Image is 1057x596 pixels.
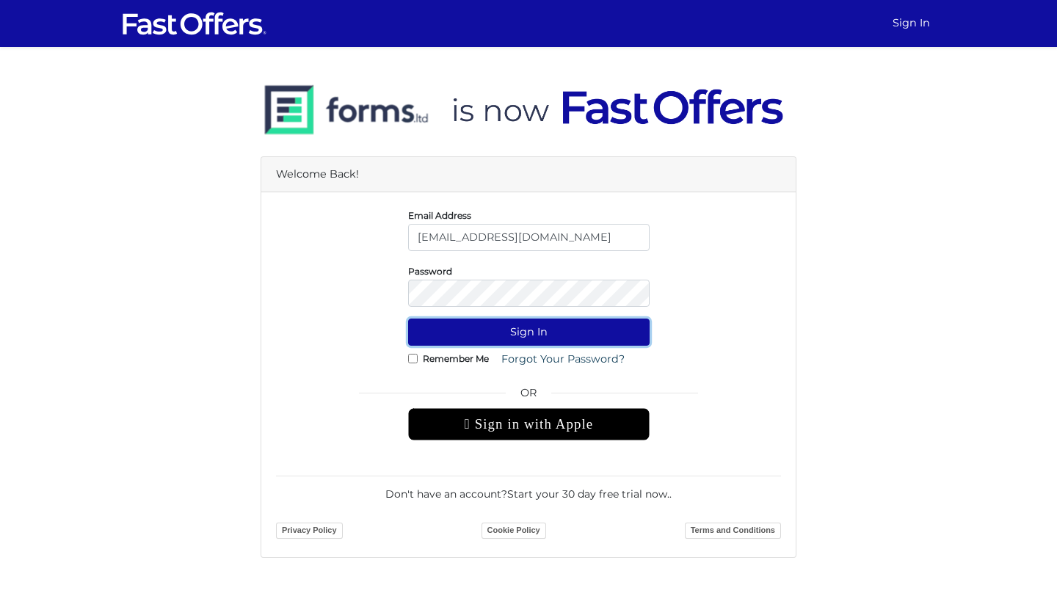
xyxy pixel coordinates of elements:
label: Password [408,269,452,273]
div: Sign in with Apple [408,408,650,440]
a: Forgot Your Password? [492,346,634,373]
a: Privacy Policy [276,523,343,539]
div: Welcome Back! [261,157,796,192]
input: E-Mail [408,224,650,251]
button: Sign In [408,319,650,346]
div: Don't have an account? . [276,476,781,502]
span: OR [408,385,650,408]
a: Cookie Policy [482,523,546,539]
label: Email Address [408,214,471,217]
a: Start your 30 day free trial now. [507,487,669,501]
a: Sign In [887,9,936,37]
label: Remember Me [423,357,489,360]
a: Terms and Conditions [685,523,781,539]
